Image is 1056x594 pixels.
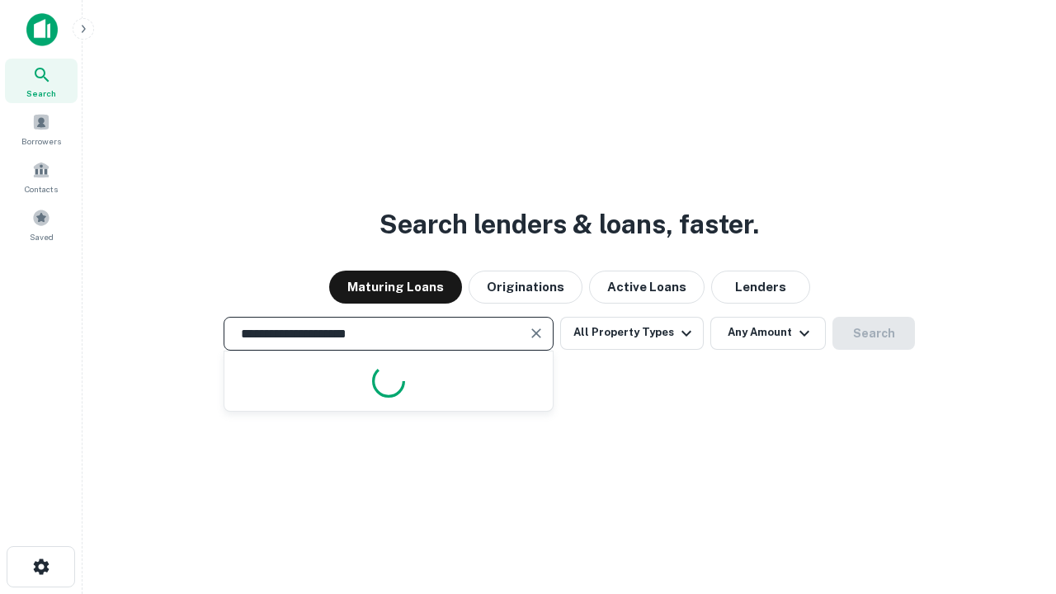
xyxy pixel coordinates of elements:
[30,230,54,243] span: Saved
[525,322,548,345] button: Clear
[5,59,78,103] a: Search
[26,13,58,46] img: capitalize-icon.png
[329,271,462,304] button: Maturing Loans
[589,271,705,304] button: Active Loans
[26,87,56,100] span: Search
[5,154,78,199] a: Contacts
[710,317,826,350] button: Any Amount
[560,317,704,350] button: All Property Types
[379,205,759,244] h3: Search lenders & loans, faster.
[973,462,1056,541] iframe: Chat Widget
[469,271,582,304] button: Originations
[25,182,58,196] span: Contacts
[5,202,78,247] a: Saved
[5,106,78,151] a: Borrowers
[711,271,810,304] button: Lenders
[21,134,61,148] span: Borrowers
